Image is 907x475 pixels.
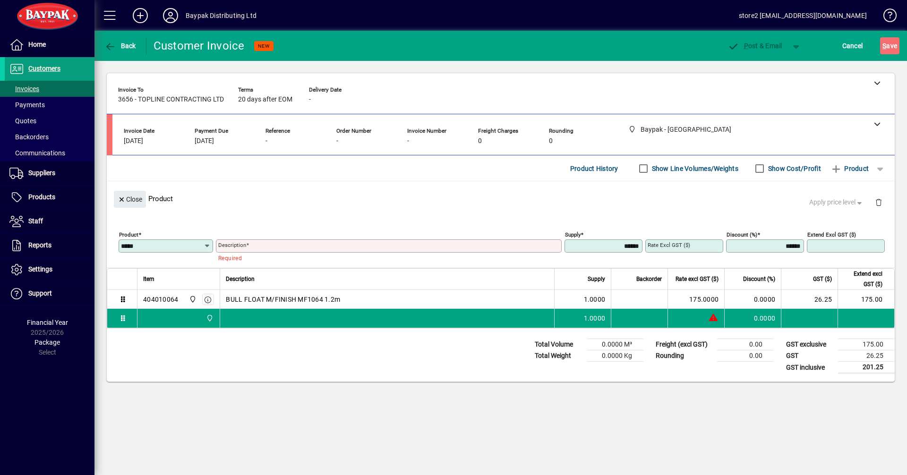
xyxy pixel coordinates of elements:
[28,169,55,177] span: Suppliers
[218,242,246,248] mat-label: Description
[5,234,94,257] a: Reports
[27,319,68,326] span: Financial Year
[766,164,821,173] label: Show Cost/Profit
[118,96,224,103] span: 3656 - TOPLINE CONTRACTING LTD
[9,85,39,93] span: Invoices
[882,38,897,53] span: ave
[107,181,895,216] div: Product
[478,137,482,145] span: 0
[5,186,94,209] a: Products
[723,37,787,54] button: Post & Email
[648,242,690,248] mat-label: Rate excl GST ($)
[5,97,94,113] a: Payments
[838,339,895,350] td: 175.00
[565,231,581,238] mat-label: Supply
[838,290,894,309] td: 175.00
[34,339,60,346] span: Package
[566,160,622,177] button: Product History
[724,309,781,328] td: 0.0000
[724,290,781,309] td: 0.0000
[143,295,178,304] div: 404010064
[813,274,832,284] span: GST ($)
[5,81,94,97] a: Invoices
[587,339,643,350] td: 0.0000 M³
[781,350,838,362] td: GST
[155,7,186,24] button: Profile
[549,137,553,145] span: 0
[781,339,838,350] td: GST exclusive
[28,65,60,72] span: Customers
[125,7,155,24] button: Add
[9,101,45,109] span: Payments
[717,339,774,350] td: 0.00
[9,149,65,157] span: Communications
[651,350,717,362] td: Rounding
[9,117,36,125] span: Quotes
[28,241,51,249] span: Reports
[842,38,863,53] span: Cancel
[238,96,292,103] span: 20 days after EOM
[104,42,136,50] span: Back
[5,258,94,281] a: Settings
[880,37,899,54] button: Save
[781,362,838,373] td: GST inclusive
[636,274,662,284] span: Backorder
[407,137,409,145] span: -
[28,217,43,225] span: Staff
[727,42,782,50] span: ost & Email
[111,195,148,203] app-page-header-button: Close
[530,339,587,350] td: Total Volume
[867,191,890,213] button: Delete
[743,274,775,284] span: Discount (%)
[28,193,55,201] span: Products
[94,37,146,54] app-page-header-button: Back
[809,197,864,207] span: Apply price level
[204,313,214,323] span: Baypak - Onekawa
[9,133,49,141] span: Backorders
[187,294,197,305] span: Baypak - Onekawa
[584,314,606,323] span: 1.0000
[118,192,142,207] span: Close
[226,295,340,304] span: BULL FLOAT M/FINISH MF1064 1.2m
[186,8,257,23] div: Baypak Distributing Ltd
[5,282,94,305] a: Support
[650,164,738,173] label: Show Line Volumes/Weights
[844,269,882,289] span: Extend excl GST ($)
[676,274,719,284] span: Rate excl GST ($)
[114,191,146,208] button: Close
[584,295,606,304] span: 1.0000
[588,274,605,284] span: Supply
[226,274,255,284] span: Description
[651,339,717,350] td: Freight (excl GST)
[838,362,895,373] td: 201.25
[739,8,867,23] div: store2 [EMAIL_ADDRESS][DOMAIN_NAME]
[838,350,895,362] td: 26.25
[876,2,895,33] a: Knowledge Base
[5,113,94,129] a: Quotes
[882,42,886,50] span: S
[867,198,890,206] app-page-header-button: Delete
[5,33,94,57] a: Home
[265,137,267,145] span: -
[5,129,94,145] a: Backorders
[102,37,138,54] button: Back
[727,231,757,238] mat-label: Discount (%)
[28,265,52,273] span: Settings
[28,41,46,48] span: Home
[336,137,338,145] span: -
[218,253,554,263] mat-error: Required
[154,38,245,53] div: Customer Invoice
[5,145,94,161] a: Communications
[744,42,748,50] span: P
[124,137,143,145] span: [DATE]
[530,350,587,362] td: Total Weight
[309,96,311,103] span: -
[807,231,856,238] mat-label: Extend excl GST ($)
[119,231,138,238] mat-label: Product
[5,161,94,185] a: Suppliers
[28,289,52,297] span: Support
[258,43,270,49] span: NEW
[587,350,643,362] td: 0.0000 Kg
[717,350,774,362] td: 0.00
[674,295,719,304] div: 175.0000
